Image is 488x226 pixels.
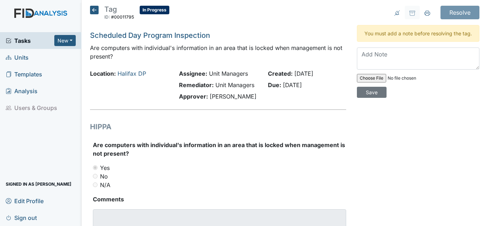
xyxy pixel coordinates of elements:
[357,25,479,42] div: You must add a note before resolving the tag.
[93,141,346,158] label: Are computers with individual's information in an area that is locked when management is not pres...
[179,81,214,89] strong: Remediator:
[440,6,479,19] input: Resolve
[104,5,117,14] span: Tag
[210,93,257,100] span: [PERSON_NAME]
[140,6,169,14] span: In Progress
[6,85,38,96] span: Analysis
[6,212,37,223] span: Sign out
[90,44,346,61] p: Are computers with individual's information in an area that is locked when management is not pres...
[6,69,42,80] span: Templates
[90,121,346,132] h1: HIPPA
[268,81,281,89] strong: Due:
[6,195,44,206] span: Edit Profile
[179,70,207,77] strong: Assignee:
[90,70,116,77] strong: Location:
[93,174,98,179] input: No
[90,31,210,40] a: Scheduled Day Program Inspection
[100,181,110,189] label: N/A
[104,14,110,20] span: ID:
[93,182,98,187] input: N/A
[268,70,293,77] strong: Created:
[6,179,71,190] span: Signed in as [PERSON_NAME]
[294,70,313,77] span: [DATE]
[118,70,146,77] a: Halifax DP
[357,87,387,98] input: Save
[54,35,76,46] button: New
[93,165,98,170] input: Yes
[111,14,134,20] span: #00011795
[179,93,208,100] strong: Approver:
[6,36,54,45] a: Tasks
[215,81,254,89] span: Unit Managers
[93,195,346,204] strong: Comments
[100,172,108,181] label: No
[209,70,248,77] span: Unit Managers
[283,81,302,89] span: [DATE]
[100,164,110,172] label: Yes
[6,52,29,63] span: Units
